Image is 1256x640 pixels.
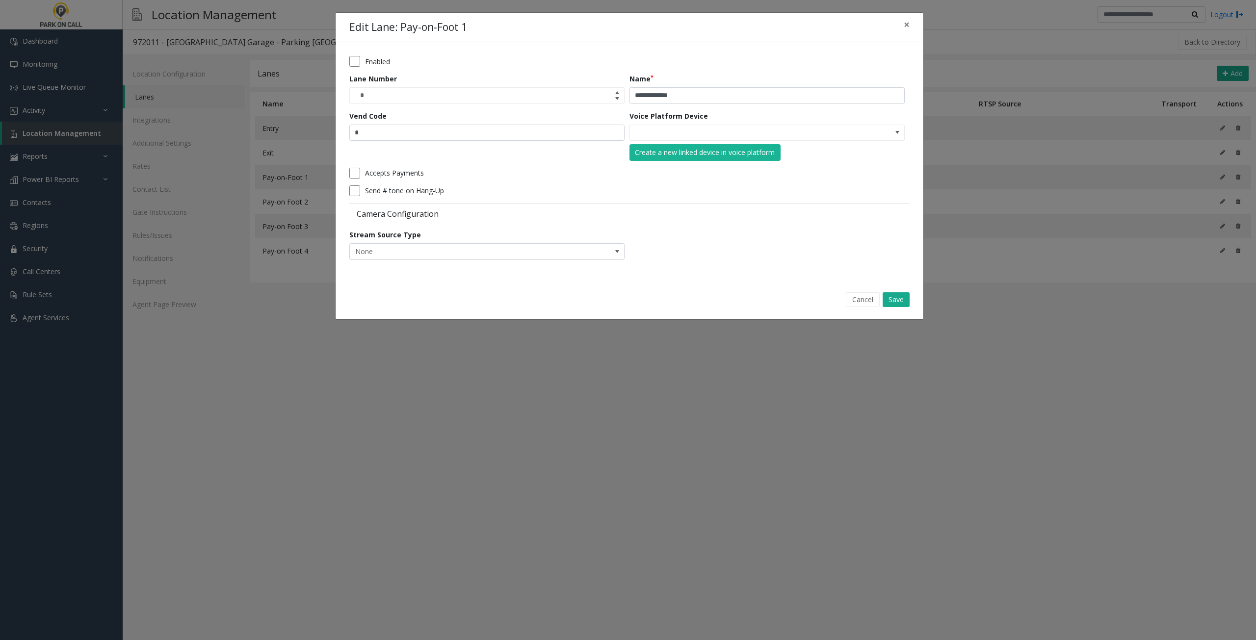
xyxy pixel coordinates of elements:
[349,74,397,84] label: Lane Number
[349,111,387,121] label: Vend Code
[349,20,467,35] h4: Edit Lane: Pay-on-Foot 1
[610,96,624,103] span: Decrease value
[365,56,390,67] label: Enabled
[629,111,708,121] label: Voice Platform Device
[904,18,910,31] span: ×
[365,168,424,178] label: Accepts Payments
[629,74,654,84] label: Name
[350,244,569,259] span: None
[883,292,910,307] button: Save
[846,292,880,307] button: Cancel
[629,144,781,161] button: Create a new linked device in voice platform
[349,230,421,240] label: Stream Source Type
[897,13,916,37] button: Close
[610,88,624,96] span: Increase value
[349,208,627,219] label: Camera Configuration
[635,147,775,157] div: Create a new linked device in voice platform
[630,125,849,141] input: NO DATA FOUND
[365,185,444,196] label: Send # tone on Hang-Up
